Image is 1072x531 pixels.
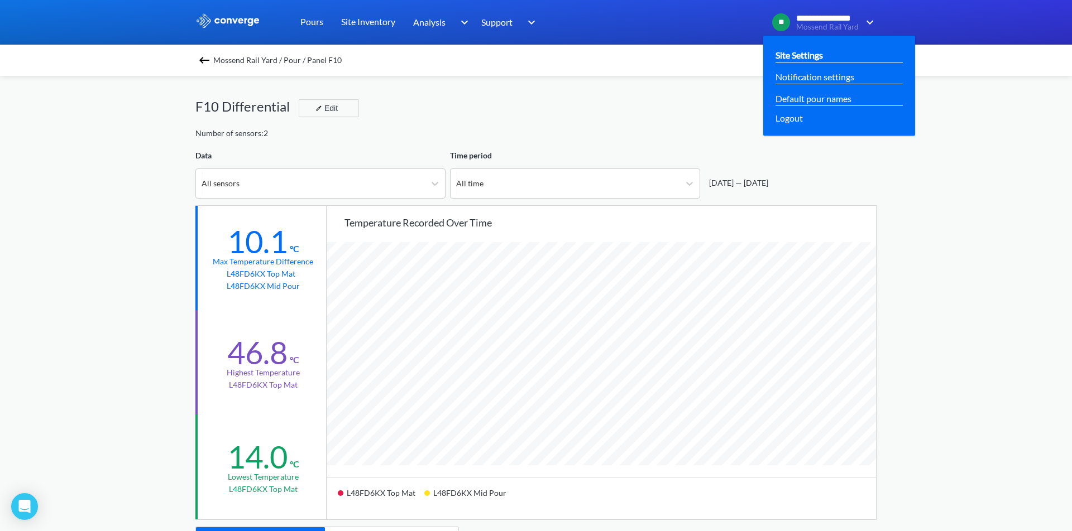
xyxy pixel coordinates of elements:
[213,52,342,68] span: Mossend Rail Yard / Pour / Panel F10
[202,177,240,190] div: All sensors
[227,280,300,292] p: L48FD6KX Mid Pour
[776,48,823,62] a: Site Settings
[195,13,260,28] img: logo_ewhite.svg
[227,366,300,379] div: Highest temperature
[776,70,854,84] a: Notification settings
[520,16,538,29] img: downArrow.svg
[315,105,322,112] img: edit-icon.svg
[776,91,851,105] a: Default pour names
[195,149,446,162] div: Data
[227,223,288,260] div: 10.1
[859,16,877,29] img: downArrow.svg
[229,379,298,391] p: L48FD6KX Top Mat
[228,471,299,483] div: Lowest temperature
[413,15,446,29] span: Analysis
[481,15,513,29] span: Support
[776,111,803,125] span: Logout
[311,102,340,115] div: Edit
[299,99,359,117] button: Edit
[453,16,471,29] img: downArrow.svg
[338,484,424,510] div: L48FD6KX Top Mat
[195,96,299,117] div: F10 Differential
[198,54,211,67] img: backspace.svg
[213,255,313,268] div: Max temperature difference
[195,127,268,139] div: Number of sensors: 2
[456,177,484,190] div: All time
[796,23,859,31] span: Mossend Rail Yard
[11,493,38,520] div: Open Intercom Messenger
[705,177,768,189] div: [DATE] — [DATE]
[227,438,288,476] div: 14.0
[227,268,300,280] p: L48FD6KX Top Mat
[344,215,876,230] div: Temperature recorded over time
[450,149,700,162] div: Time period
[227,334,288,371] div: 46.8
[424,484,515,510] div: L48FD6KX Mid Pour
[229,483,298,495] p: L48FD6KX Top Mat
